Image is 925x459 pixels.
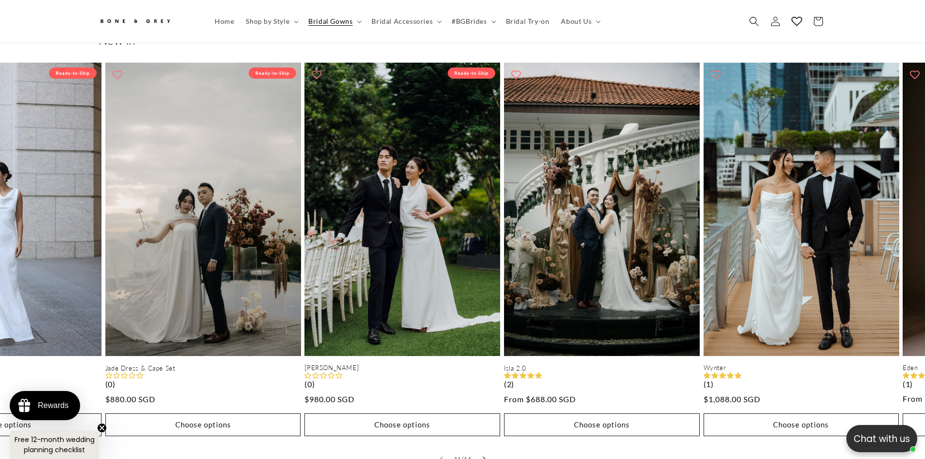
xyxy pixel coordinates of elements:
button: Choose options [304,413,500,436]
a: Bone and Grey Bridal [95,10,199,33]
summary: #BGBrides [446,11,500,32]
button: Close teaser [97,423,107,433]
a: Wynter [704,364,899,372]
span: Bridal Gowns [308,17,353,26]
summary: Search [743,11,765,32]
button: Add to wishlist [307,65,326,85]
span: Free 12-month wedding planning checklist [15,435,95,455]
button: Open chatbox [846,425,917,452]
span: About Us [561,17,591,26]
a: Isla 2.0 [504,364,700,373]
a: Bridal Try-on [500,11,555,32]
button: Choose options [704,413,899,436]
summary: About Us [555,11,605,32]
span: Bridal Try-on [506,17,550,26]
span: Bridal Accessories [371,17,433,26]
summary: Bridal Gowns [303,11,366,32]
span: #BGBrides [452,17,487,26]
button: Add to wishlist [905,65,925,85]
button: Choose options [105,413,301,436]
img: Bone and Grey Bridal [99,14,171,30]
a: [PERSON_NAME] [304,364,500,372]
button: Add to wishlist [506,65,526,85]
p: Chat with us [846,432,917,446]
div: Free 12-month wedding planning checklistClose teaser [10,431,99,459]
button: Add to wishlist [108,65,127,85]
a: Home [209,11,240,32]
button: Choose options [504,413,700,436]
span: Home [215,17,234,26]
div: Rewards [38,401,68,410]
span: Shop by Style [246,17,289,26]
summary: Bridal Accessories [366,11,446,32]
button: Add to wishlist [706,65,725,85]
summary: Shop by Style [240,11,303,32]
a: Jade Dress & Cape Set [105,364,301,373]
